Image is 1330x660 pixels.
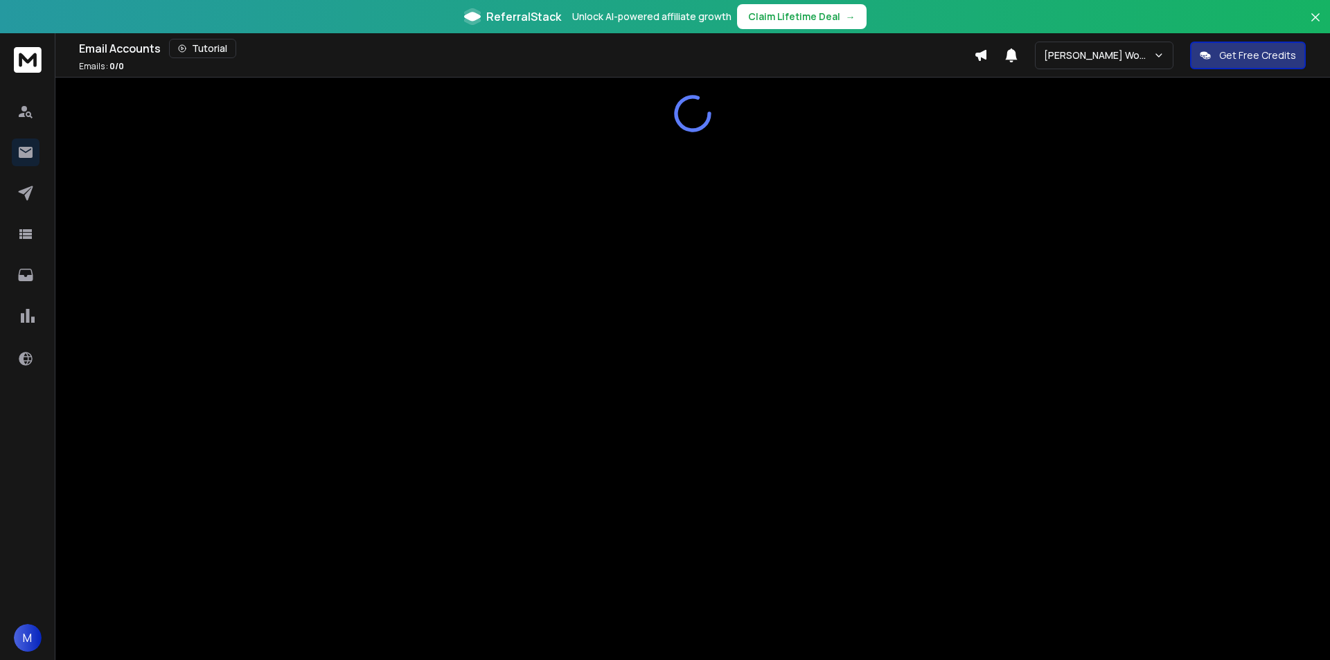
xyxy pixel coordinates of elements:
button: Get Free Credits [1190,42,1306,69]
button: M [14,624,42,652]
p: Unlock AI-powered affiliate growth [572,10,731,24]
button: Close banner [1306,8,1324,42]
p: Emails : [79,61,124,72]
span: → [846,10,855,24]
div: Email Accounts [79,39,974,58]
button: Claim Lifetime Deal→ [737,4,867,29]
button: Tutorial [169,39,236,58]
p: [PERSON_NAME] Workspace [1044,48,1153,62]
span: 0 / 0 [109,60,124,72]
p: Get Free Credits [1219,48,1296,62]
span: ReferralStack [486,8,561,25]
